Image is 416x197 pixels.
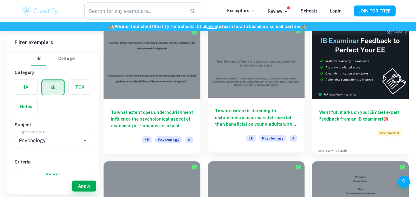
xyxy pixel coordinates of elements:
h6: Criteria [15,159,91,165]
button: IB [31,51,46,66]
a: To what extent does undernourishment influence the psychological aspect of academic performance i... [104,27,200,154]
span: EE [142,136,152,143]
button: Select [15,169,91,180]
h6: Filter exemplars [7,34,99,51]
button: TOK [69,80,91,94]
button: Open [81,136,89,145]
span: 🏫 [301,24,307,29]
a: here [207,24,217,29]
span: A [185,136,193,143]
a: To what extent is listening to melancholic music more detrimental than beneficial on young adults... [208,27,305,154]
img: Marked [295,28,301,34]
p: Exemplars [227,7,256,14]
img: Clastify logo [20,5,59,17]
span: Psychology [259,135,286,142]
div: Filter type choice [31,51,75,66]
p: Review [268,8,288,15]
a: Want full marks on yourEE? Get expert feedback from an IB examiner!PromotedAdvertise with Clastify [312,27,409,154]
h6: To what extent is listening to melancholic music more detrimental than beneficial on young adults... [215,107,297,128]
h6: To what extent does undernourishment influence the psychological aspect of academic performance i... [111,109,193,129]
img: Marked [400,164,406,171]
a: Advertise with Clastify [318,149,347,153]
h6: Want full marks on your EE ? Get expert feedback from an IB examiner! [319,109,401,122]
img: Marked [295,164,301,171]
a: Schools [301,9,318,13]
input: Search for any exemplars... [84,2,185,19]
button: EE [42,80,64,95]
h6: Subject [15,121,91,128]
span: A [290,135,297,142]
button: Notes [15,99,37,114]
img: Marked [191,30,197,36]
button: College [58,51,75,66]
button: Help and Feedback [398,176,410,188]
button: Apply [72,181,96,192]
span: Psychology [155,136,182,143]
img: Marked [191,164,197,171]
a: Login [330,9,342,13]
h6: We just launched Clastify for Schools. Click to learn how to become a school partner. [1,23,415,30]
label: Type a subject [19,129,44,134]
img: Thumbnail [312,27,409,99]
button: JOIN FOR FREE [354,5,396,16]
h6: Category [15,69,91,76]
span: Promoted [377,130,401,136]
span: 🏫 [110,24,115,29]
span: EE [246,135,256,142]
span: 🎯 [383,117,388,121]
button: IA [15,80,37,94]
